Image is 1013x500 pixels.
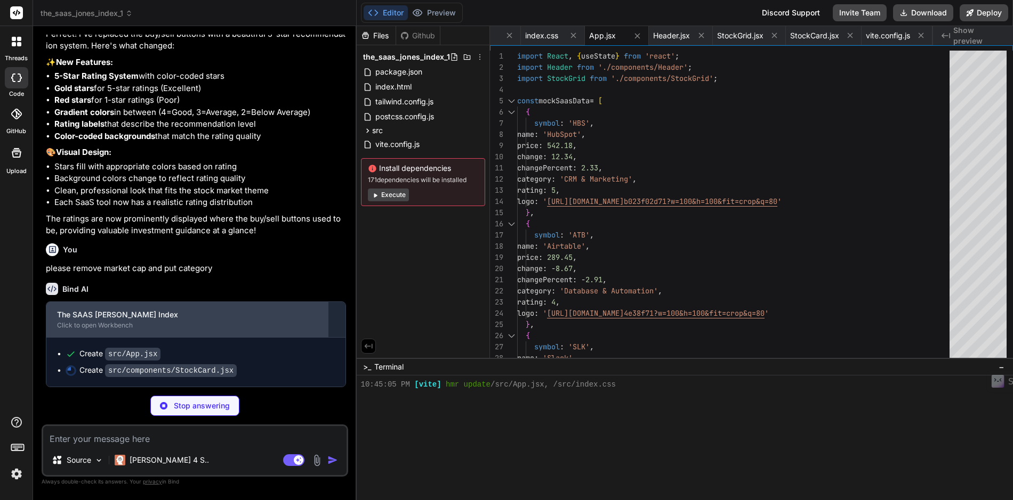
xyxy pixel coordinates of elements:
span: name [517,353,534,363]
span: ; [688,62,692,72]
div: 13 [490,185,503,196]
div: 26 [490,330,503,341]
span: import [517,62,543,72]
div: 16 [490,218,503,229]
span: 'react' [645,51,675,61]
span: vite.config.js [866,30,910,41]
span: Install dependencies [368,163,478,174]
li: with color-coded stars [54,70,346,83]
strong: New Features: [56,57,113,67]
div: 18 [490,241,503,252]
strong: Rating labels [54,119,104,129]
div: Discord Support [755,4,826,21]
span: : [534,353,538,363]
span: 10:45:05 PM [361,380,410,390]
span: mockSaasData [538,96,590,105]
span: package.json [374,65,423,78]
span: } [526,208,530,217]
span: category [517,286,551,296]
span: 5 [551,185,556,195]
span: './components/StockGrid' [611,73,713,83]
span: , [658,286,662,296]
span: React [547,51,568,61]
div: Click to open Workbench [57,321,317,330]
span: b023f02d71?w=100&h=100&fit=crop&q=80 [624,196,777,206]
span: Terminal [374,362,404,372]
div: 7 [490,118,503,129]
span: category [517,174,551,184]
span: from [577,62,594,72]
button: Execute [368,188,409,201]
span: logo [517,196,534,206]
img: settings [7,465,26,483]
span: , [573,353,577,363]
div: 27 [490,341,503,353]
strong: Visual Design: [56,147,111,157]
span: : [573,275,577,284]
span: } [526,319,530,329]
span: : [560,230,564,240]
p: [PERSON_NAME] 4 S.. [130,455,209,465]
span: ' [777,196,782,206]
span: , [573,252,577,262]
span: price [517,252,538,262]
span: './components/Header' [598,62,688,72]
span: 4 [551,297,556,307]
strong: Color-coded backgrounds [54,131,155,141]
span: name [517,241,534,251]
p: Source [67,455,91,465]
li: Background colors change to reflect rating quality [54,173,346,185]
strong: 5-Star Rating System [54,71,139,81]
div: 24 [490,308,503,319]
div: 9 [490,140,503,151]
span: import [517,51,543,61]
span: : [534,129,538,139]
span: change [517,152,543,161]
span: , [581,129,585,139]
span: : [543,185,547,195]
span: : [543,264,547,273]
span: 4e38f71?w=100&h=100&fit=crop&q=80 [624,308,765,318]
li: that describe the recommendation level [54,118,346,130]
span: , [568,51,573,61]
span: : [538,252,543,262]
span: { [526,219,530,228]
div: 8 [490,129,503,140]
span: 'Database & Automation' [560,286,658,296]
div: 12 [490,174,503,185]
label: GitHub [6,127,26,136]
span: : [551,286,556,296]
span: , [530,319,534,329]
span: [ [598,96,602,105]
span: symbol [534,118,560,128]
strong: Gradient colors [54,107,114,117]
span: , [573,152,577,161]
label: threads [5,54,28,63]
span: >_ [363,362,371,372]
span: : [560,118,564,128]
span: from [624,51,641,61]
span: , [585,241,590,251]
span: 'CRM & Marketing' [560,174,632,184]
span: ; [713,73,718,83]
button: Invite Team [833,4,887,21]
span: price [517,141,538,150]
span: , [590,342,594,351]
span: [URL][DOMAIN_NAME] [547,308,624,318]
span: - [581,275,585,284]
p: Stop answering [174,400,230,411]
span: { [526,107,530,117]
span: logo [517,308,534,318]
span: App.jsx [589,30,616,41]
span: } [615,51,620,61]
img: Claude 4 Sonnet [115,455,125,465]
button: Download [893,4,953,21]
span: rating [517,185,543,195]
div: 28 [490,353,503,364]
div: 5 [490,95,503,106]
span: 'Airtable' [543,241,585,251]
span: 2.91 [585,275,602,284]
span: 171 dependencies will be installed [368,176,478,184]
div: 6 [490,106,503,118]
span: useState [581,51,615,61]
